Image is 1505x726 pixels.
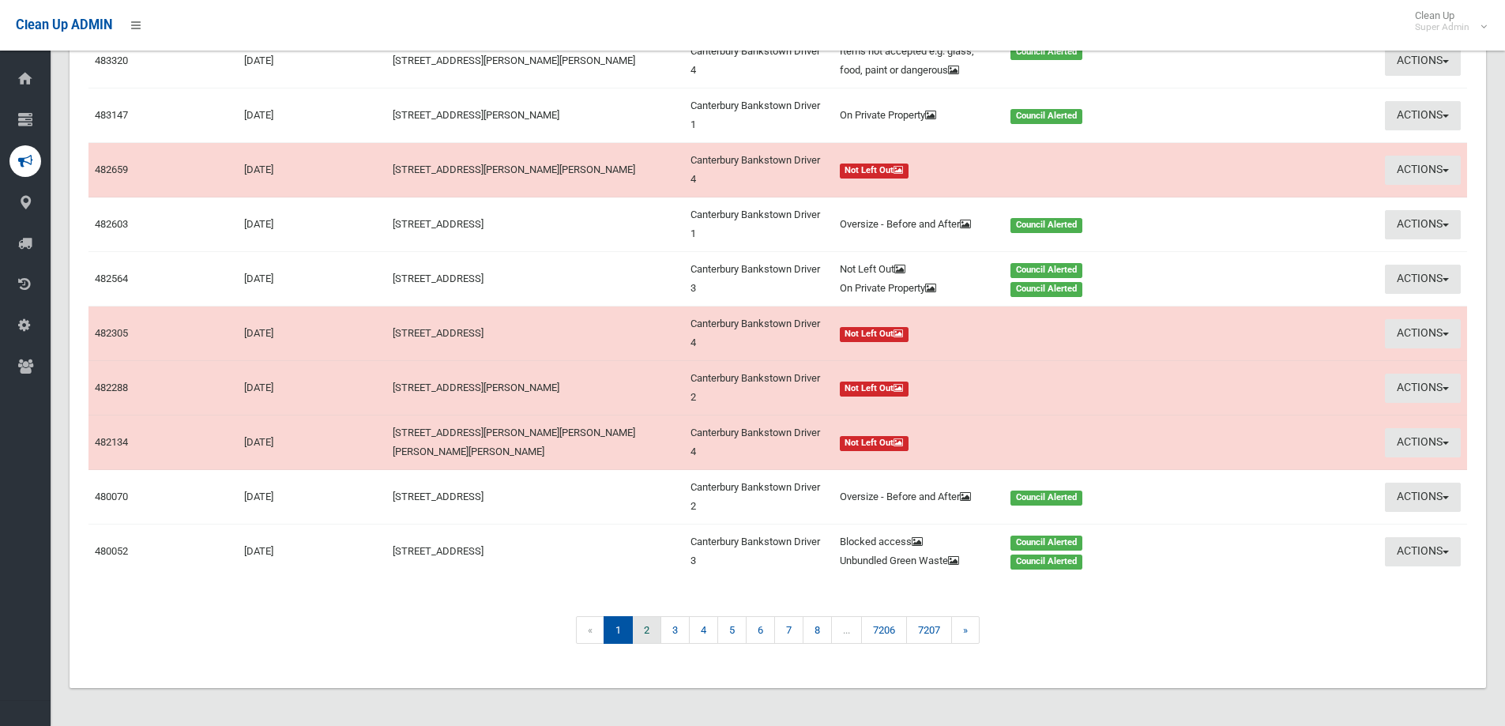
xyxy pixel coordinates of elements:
[840,378,1163,397] a: Not Left Out
[840,164,909,179] span: Not Left Out
[95,273,128,284] a: 482564
[386,88,684,143] td: [STREET_ADDRESS][PERSON_NAME]
[386,197,684,252] td: [STREET_ADDRESS]
[1385,428,1461,457] button: Actions
[238,416,387,470] td: [DATE]
[1010,555,1082,570] span: Council Alerted
[830,106,1002,125] div: On Private Property
[1010,491,1082,506] span: Council Alerted
[830,487,1002,506] div: Oversize - Before and After
[386,416,684,470] td: [STREET_ADDRESS][PERSON_NAME][PERSON_NAME][PERSON_NAME][PERSON_NAME]
[840,42,1163,80] a: Items not accepted e.g. glass, food, paint or dangerous Council Alerted
[830,279,1002,298] div: On Private Property
[1407,9,1485,33] span: Clean Up
[238,33,387,88] td: [DATE]
[386,33,684,88] td: [STREET_ADDRESS][PERSON_NAME][PERSON_NAME]
[95,491,128,502] a: 480070
[830,551,1002,570] div: Unbundled Green Waste
[632,616,661,644] a: 2
[1415,21,1469,33] small: Super Admin
[1010,282,1082,297] span: Council Alerted
[840,160,1163,179] a: Not Left Out
[604,616,633,644] span: 1
[1385,537,1461,566] button: Actions
[684,416,833,470] td: Canterbury Bankstown Driver 4
[1010,263,1082,278] span: Council Alerted
[1385,483,1461,512] button: Actions
[1010,536,1082,551] span: Council Alerted
[774,616,803,644] a: 7
[840,327,909,342] span: Not Left Out
[951,616,980,644] a: »
[684,361,833,416] td: Canterbury Bankstown Driver 2
[684,197,833,252] td: Canterbury Bankstown Driver 1
[684,88,833,143] td: Canterbury Bankstown Driver 1
[238,525,387,579] td: [DATE]
[238,197,387,252] td: [DATE]
[95,55,128,66] a: 483320
[840,436,909,451] span: Not Left Out
[95,436,128,448] a: 482134
[386,361,684,416] td: [STREET_ADDRESS][PERSON_NAME]
[1010,109,1082,124] span: Council Alerted
[238,252,387,307] td: [DATE]
[684,252,833,307] td: Canterbury Bankstown Driver 3
[660,616,690,644] a: 3
[906,616,952,644] a: 7207
[386,143,684,197] td: [STREET_ADDRESS][PERSON_NAME][PERSON_NAME]
[238,88,387,143] td: [DATE]
[684,33,833,88] td: Canterbury Bankstown Driver 4
[16,17,112,32] span: Clean Up ADMIN
[95,218,128,230] a: 482603
[840,324,1163,343] a: Not Left Out
[746,616,775,644] a: 6
[830,260,1002,279] div: Not Left Out
[684,307,833,361] td: Canterbury Bankstown Driver 4
[95,164,128,175] a: 482659
[840,106,1163,125] a: On Private Property Council Alerted
[95,382,128,393] a: 482288
[95,109,128,121] a: 483147
[95,545,128,557] a: 480052
[1385,374,1461,403] button: Actions
[1010,218,1082,233] span: Council Alerted
[684,470,833,525] td: Canterbury Bankstown Driver 2
[840,260,1163,298] a: Not Left Out Council Alerted On Private Property Council Alerted
[576,616,604,644] span: «
[1385,156,1461,185] button: Actions
[238,143,387,197] td: [DATE]
[840,433,1163,452] a: Not Left Out
[803,616,832,644] a: 8
[840,487,1163,506] a: Oversize - Before and After Council Alerted
[386,252,684,307] td: [STREET_ADDRESS]
[1385,47,1461,76] button: Actions
[861,616,907,644] a: 7206
[238,307,387,361] td: [DATE]
[95,327,128,339] a: 482305
[386,470,684,525] td: [STREET_ADDRESS]
[840,532,1163,570] a: Blocked access Council Alerted Unbundled Green Waste Council Alerted
[238,361,387,416] td: [DATE]
[1010,45,1082,60] span: Council Alerted
[1385,265,1461,294] button: Actions
[684,143,833,197] td: Canterbury Bankstown Driver 4
[689,616,718,644] a: 4
[684,525,833,579] td: Canterbury Bankstown Driver 3
[840,382,909,397] span: Not Left Out
[717,616,747,644] a: 5
[1385,101,1461,130] button: Actions
[386,525,684,579] td: [STREET_ADDRESS]
[1385,210,1461,239] button: Actions
[386,307,684,361] td: [STREET_ADDRESS]
[238,470,387,525] td: [DATE]
[831,616,862,644] span: ...
[1385,319,1461,348] button: Actions
[840,215,1163,234] a: Oversize - Before and After Council Alerted
[830,42,1002,80] div: Items not accepted e.g. glass, food, paint or dangerous
[830,532,1002,551] div: Blocked access
[830,215,1002,234] div: Oversize - Before and After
